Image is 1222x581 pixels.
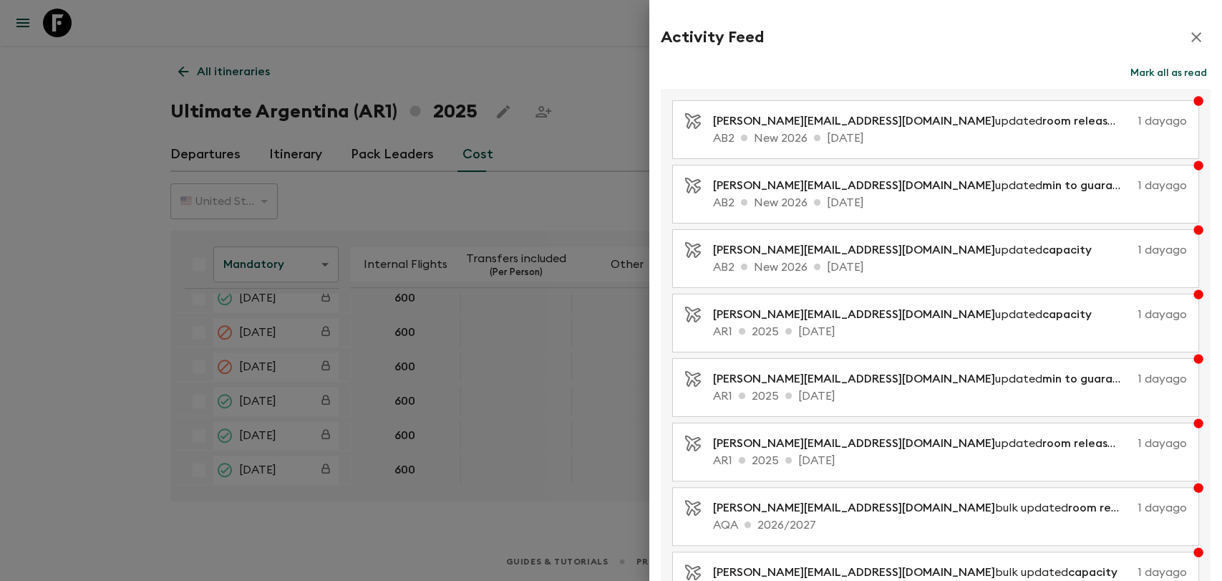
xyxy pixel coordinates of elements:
[713,112,1133,130] p: updated
[713,435,1133,452] p: updated
[1042,115,1143,127] span: room release days
[713,259,1187,276] p: AB2 New 2026 [DATE]
[1109,306,1187,323] p: 1 day ago
[713,244,995,256] span: [PERSON_NAME][EMAIL_ADDRESS][DOMAIN_NAME]
[713,370,1133,388] p: updated
[713,306,1103,323] p: updated
[713,438,995,449] span: [PERSON_NAME][EMAIL_ADDRESS][DOMAIN_NAME]
[1068,502,1169,514] span: room release days
[713,115,995,127] span: [PERSON_NAME][EMAIL_ADDRESS][DOMAIN_NAME]
[713,517,1187,534] p: AQA 2026/2027
[661,28,764,47] h2: Activity Feed
[1042,180,1139,191] span: min to guarantee
[713,309,995,320] span: [PERSON_NAME][EMAIL_ADDRESS][DOMAIN_NAME]
[713,177,1133,194] p: updated
[713,130,1187,147] p: AB2 New 2026 [DATE]
[713,180,995,191] span: [PERSON_NAME][EMAIL_ADDRESS][DOMAIN_NAME]
[1042,373,1139,385] span: min to guarantee
[1138,435,1187,452] p: 1 day ago
[713,499,1133,517] p: bulk updated
[1068,567,1117,578] span: capacity
[1135,564,1187,581] p: 1 day ago
[1138,177,1187,194] p: 1 day ago
[1109,241,1187,259] p: 1 day ago
[713,388,1187,405] p: AR1 2025 [DATE]
[1138,112,1187,130] p: 1 day ago
[1042,309,1092,320] span: capacity
[713,241,1103,259] p: updated
[713,452,1187,469] p: AR1 2025 [DATE]
[713,564,1129,581] p: bulk updated
[713,567,995,578] span: [PERSON_NAME][EMAIL_ADDRESS][DOMAIN_NAME]
[1042,438,1143,449] span: room release days
[1042,244,1092,256] span: capacity
[1138,370,1187,388] p: 1 day ago
[1138,499,1187,517] p: 1 day ago
[1127,63,1211,83] button: Mark all as read
[713,373,995,385] span: [PERSON_NAME][EMAIL_ADDRESS][DOMAIN_NAME]
[713,502,995,514] span: [PERSON_NAME][EMAIL_ADDRESS][DOMAIN_NAME]
[713,323,1187,340] p: AR1 2025 [DATE]
[713,194,1187,211] p: AB2 New 2026 [DATE]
